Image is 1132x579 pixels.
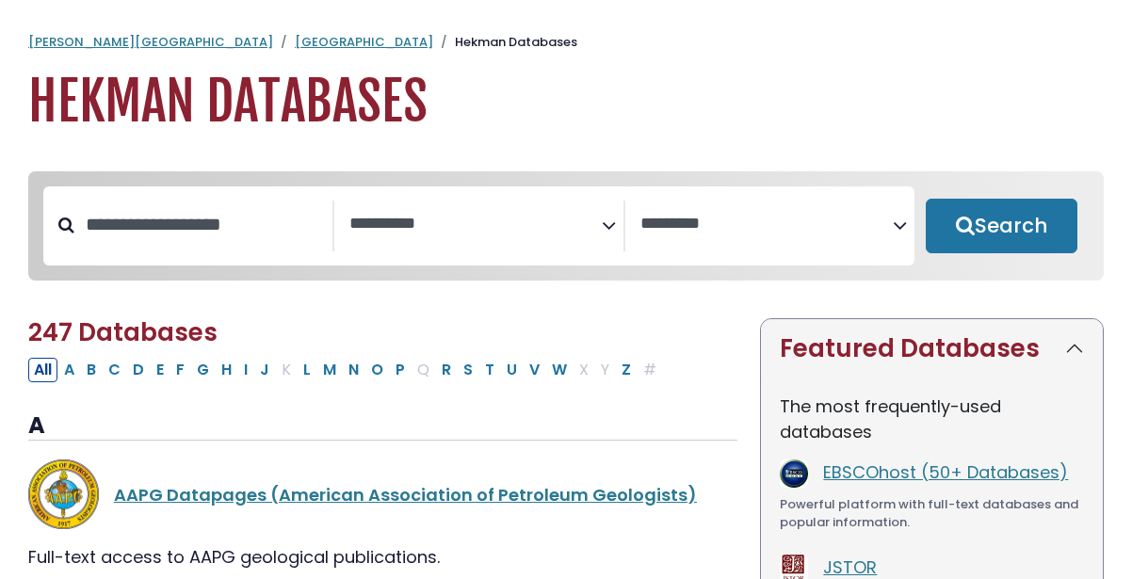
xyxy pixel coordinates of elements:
[926,199,1077,253] button: Submit for Search Results
[295,33,433,51] a: [GEOGRAPHIC_DATA]
[436,358,457,382] button: Filter Results R
[433,33,577,52] li: Hekman Databases
[216,358,237,382] button: Filter Results H
[780,394,1084,444] p: The most frequently-used databases
[616,358,637,382] button: Filter Results Z
[254,358,275,382] button: Filter Results J
[58,358,80,382] button: Filter Results A
[458,358,478,382] button: Filter Results S
[127,358,150,382] button: Filter Results D
[365,358,389,382] button: Filter Results O
[823,555,877,579] a: JSTOR
[28,358,57,382] button: All
[170,358,190,382] button: Filter Results F
[114,483,697,507] a: AAPG Datapages (American Association of Petroleum Geologists)
[501,358,523,382] button: Filter Results U
[524,358,545,382] button: Filter Results V
[390,358,411,382] button: Filter Results P
[191,358,215,382] button: Filter Results G
[81,358,102,382] button: Filter Results B
[823,460,1068,484] a: EBSCOhost (50+ Databases)
[640,215,893,234] textarea: Search
[28,171,1104,281] nav: Search filters
[28,33,273,51] a: [PERSON_NAME][GEOGRAPHIC_DATA]
[343,358,364,382] button: Filter Results N
[780,495,1084,532] div: Powerful platform with full-text databases and popular information.
[479,358,500,382] button: Filter Results T
[28,412,737,441] h3: A
[28,357,664,380] div: Alpha-list to filter by first letter of database name
[28,544,737,570] div: Full-text access to AAPG geological publications.
[761,319,1103,378] button: Featured Databases
[546,358,573,382] button: Filter Results W
[74,209,332,240] input: Search database by title or keyword
[317,358,342,382] button: Filter Results M
[28,71,1104,134] h1: Hekman Databases
[151,358,170,382] button: Filter Results E
[298,358,316,382] button: Filter Results L
[103,358,126,382] button: Filter Results C
[28,315,218,349] span: 247 Databases
[349,215,602,234] textarea: Search
[238,358,253,382] button: Filter Results I
[28,33,1104,52] nav: breadcrumb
